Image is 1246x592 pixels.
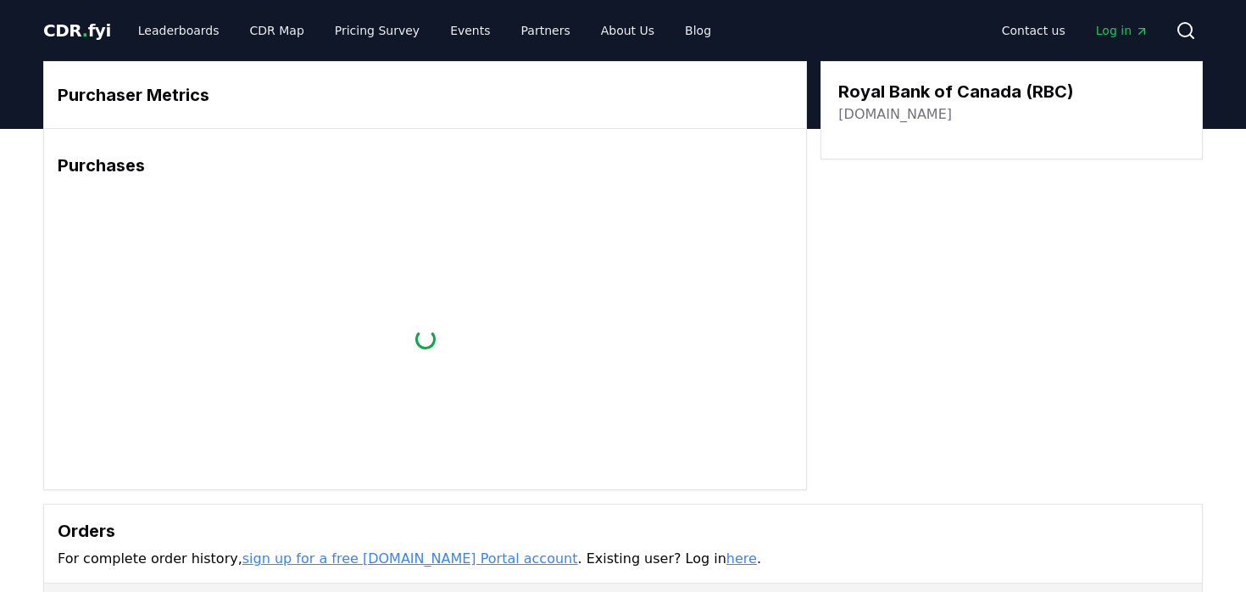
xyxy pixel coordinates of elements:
h3: Royal Bank of Canada (RBC) [838,79,1074,104]
span: CDR fyi [43,20,111,41]
p: For complete order history, . Existing user? Log in . [58,549,1188,569]
span: Log in [1096,22,1149,39]
a: About Us [587,15,668,46]
a: here [726,550,757,567]
a: Leaderboards [125,15,233,46]
a: Events [437,15,503,46]
h3: Purchases [58,153,793,178]
a: CDR Map [236,15,318,46]
nav: Main [125,15,725,46]
h3: Orders [58,518,1188,544]
a: Blog [671,15,725,46]
a: sign up for a free [DOMAIN_NAME] Portal account [242,550,578,567]
a: Pricing Survey [321,15,433,46]
div: loading [415,329,436,349]
a: CDR.fyi [43,19,111,42]
a: Log in [1082,15,1162,46]
span: . [82,20,88,41]
nav: Main [988,15,1162,46]
a: Contact us [988,15,1079,46]
a: Partners [508,15,584,46]
h3: Purchaser Metrics [58,82,793,108]
a: [DOMAIN_NAME] [838,104,952,125]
